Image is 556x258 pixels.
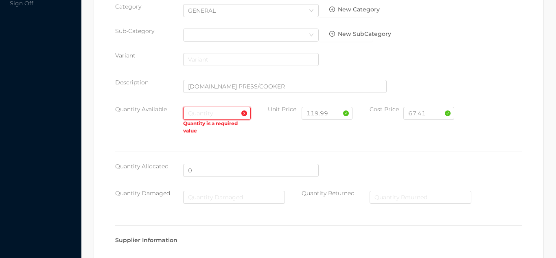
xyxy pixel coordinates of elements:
[403,107,454,120] input: Cost Price
[370,105,403,114] p: Cost Price
[115,51,183,60] div: Variant
[183,80,387,93] input: Description
[115,236,522,245] div: Supplier Information
[183,120,251,135] div: Quantity is a required value
[115,162,183,171] div: Quantity Allocated
[188,4,224,17] div: GENERAL
[115,2,183,11] p: Category
[319,2,373,17] button: icon: plus-circle-oNew Category
[183,191,285,204] input: Quantity Damaged
[302,107,352,120] input: Unit Price
[115,27,183,35] div: Sub-Category
[183,107,251,120] input: Quantity
[309,8,314,14] i: icon: down
[302,189,370,198] div: Quantity Returned
[115,189,183,198] div: Quantity Damaged
[309,33,314,38] i: icon: down
[183,164,319,177] input: Quantity Allocated
[115,105,183,114] p: Quantity Available
[268,105,302,114] p: Unit Price
[319,27,373,42] button: icon: plus-circle-oNew SubCategory
[183,53,319,66] input: Variant
[370,191,471,204] input: Quantity Returned
[115,78,183,87] p: Description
